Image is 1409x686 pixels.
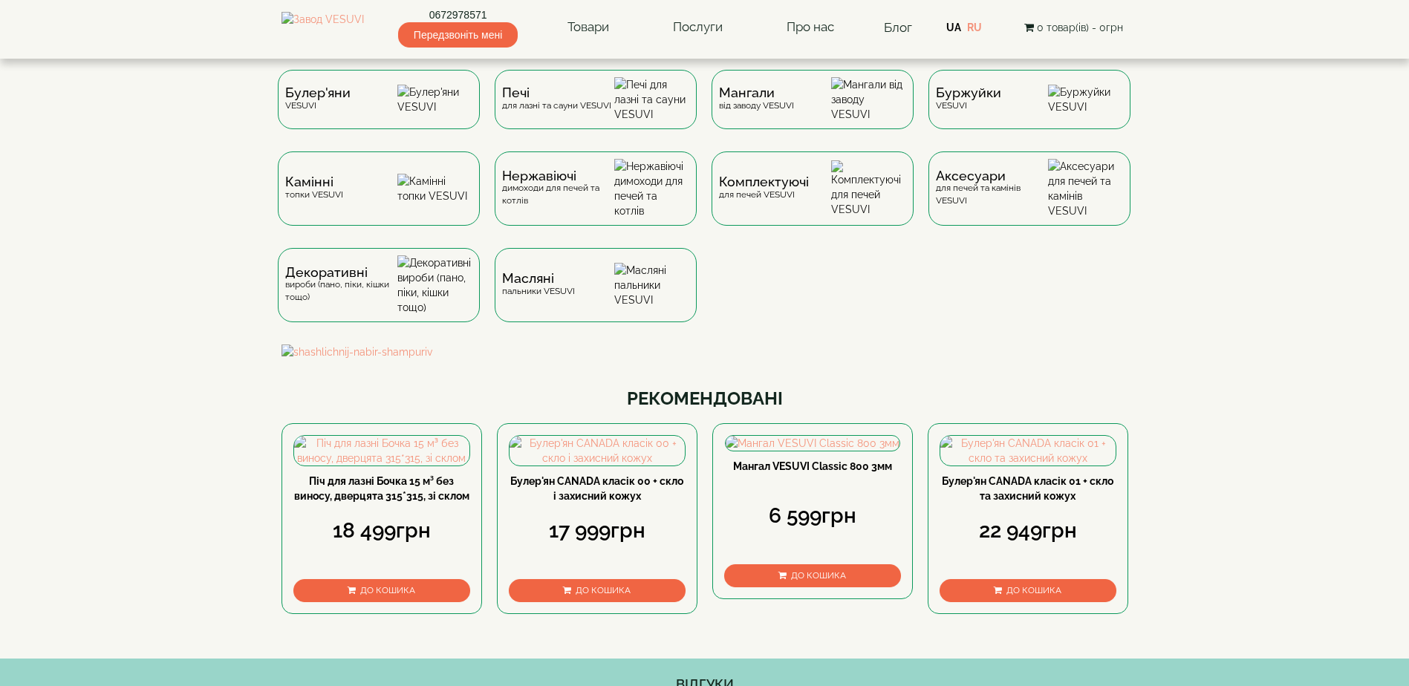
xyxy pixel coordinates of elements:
a: Про нас [772,10,849,45]
a: UA [946,22,961,33]
img: Масляні пальники VESUVI [614,263,689,307]
span: Передзвоніть мені [398,22,518,48]
a: 0672978571 [398,7,518,22]
img: Булер'яни VESUVI [397,85,472,114]
span: 0 товар(ів) - 0грн [1037,22,1123,33]
button: До кошика [940,579,1116,602]
div: 17 999грн [509,516,686,546]
div: для печей VESUVI [719,176,809,200]
div: 6 599грн [724,501,901,531]
a: БуржуйкиVESUVI Буржуйки VESUVI [921,70,1138,151]
span: Комплектуючі [719,176,809,188]
img: Камінні топки VESUVI [397,174,472,203]
span: Масляні [502,272,575,284]
span: Нержавіючі [502,170,614,182]
button: До кошика [724,564,901,587]
img: Мангал VESUVI Classic 800 3мм [726,436,899,451]
div: 22 949грн [940,516,1116,546]
img: Булер'ян CANADA класік 01 + скло та захисний кожух [940,436,1116,465]
a: Мангаливід заводу VESUVI Мангали від заводу VESUVI [704,70,921,151]
img: Комплектуючі для печей VESUVI [831,160,906,217]
span: Печі [502,87,611,99]
a: Булер'ян CANADA класік 00 + скло і захисний кожух [510,475,683,502]
img: Завод VESUVI [282,12,364,43]
a: Каміннітопки VESUVI Камінні топки VESUVI [270,151,487,248]
button: До кошика [293,579,470,602]
img: Печі для лазні та сауни VESUVI [614,77,689,122]
div: від заводу VESUVI [719,87,794,111]
div: VESUVI [285,87,351,111]
div: для лазні та сауни VESUVI [502,87,611,111]
span: Булер'яни [285,87,351,99]
div: для печей та камінів VESUVI [936,170,1048,207]
div: вироби (пано, піки, кішки тощо) [285,267,397,304]
img: Нержавіючі димоходи для печей та котлів [614,159,689,218]
a: RU [967,22,982,33]
span: До кошика [576,585,631,595]
img: shashlichnij-nabir-shampuriv [282,344,1128,359]
a: Послуги [658,10,738,45]
img: Декоративні вироби (пано, піки, кішки тощо) [397,255,472,315]
div: 18 499грн [293,516,470,546]
div: топки VESUVI [285,176,343,200]
button: До кошика [509,579,686,602]
a: Масляніпальники VESUVI Масляні пальники VESUVI [487,248,704,344]
span: До кошика [791,570,846,581]
span: Декоративні [285,267,397,278]
span: До кошика [360,585,415,595]
span: До кошика [1006,585,1061,595]
span: Мангали [719,87,794,99]
a: Мангал VESUVI Classic 800 3мм [733,460,892,472]
a: Піч для лазні Бочка 15 м³ без виносу, дверцята 315*315, зі склом [294,475,469,502]
img: Буржуйки VESUVI [1048,85,1123,114]
img: Піч для лазні Бочка 15 м³ без виносу, дверцята 315*315, зі склом [294,436,469,465]
a: Печідля лазні та сауни VESUVI Печі для лазні та сауни VESUVI [487,70,704,151]
a: Декоративнівироби (пано, піки, кішки тощо) Декоративні вироби (пано, піки, кішки тощо) [270,248,487,344]
a: Блог [884,20,912,35]
a: Товари [553,10,624,45]
div: пальники VESUVI [502,272,575,297]
a: Булер'ян CANADA класік 01 + скло та захисний кожух [942,475,1113,502]
img: Аксесуари для печей та камінів VESUVI [1048,159,1123,218]
a: Нержавіючідимоходи для печей та котлів Нержавіючі димоходи для печей та котлів [487,151,704,248]
img: Булер'ян CANADA класік 00 + скло і захисний кожух [510,436,685,465]
a: Комплектуючідля печей VESUVI Комплектуючі для печей VESUVI [704,151,921,248]
button: 0 товар(ів) - 0грн [1020,19,1127,36]
a: Булер'яниVESUVI Булер'яни VESUVI [270,70,487,151]
div: VESUVI [936,87,1001,111]
div: димоходи для печей та котлів [502,170,614,207]
a: Аксесуаридля печей та камінів VESUVI Аксесуари для печей та камінів VESUVI [921,151,1138,248]
span: Буржуйки [936,87,1001,99]
span: Камінні [285,176,343,188]
img: Мангали від заводу VESUVI [831,77,906,122]
span: Аксесуари [936,170,1048,182]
